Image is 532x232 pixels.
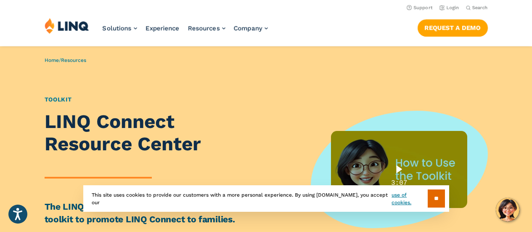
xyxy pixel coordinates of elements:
[386,161,412,177] div: Play
[496,198,519,221] button: Hello, have a question? Let’s chat.
[146,24,180,32] a: Experience
[234,24,268,32] a: Company
[45,57,86,63] span: /
[418,19,488,36] a: Request a Demo
[331,179,468,188] div: 3:07
[188,24,220,32] span: Resources
[45,96,72,103] a: Toolkit
[45,57,59,63] a: Home
[188,24,225,32] a: Resources
[103,18,268,45] nav: Primary Navigation
[407,5,433,11] a: Support
[83,185,449,212] div: This site uses cookies to provide our customers with a more personal experience. By using [DOMAIN...
[45,18,89,34] img: LINQ | K‑12 Software
[103,24,137,32] a: Solutions
[418,18,488,36] nav: Button Navigation
[61,57,86,63] a: Resources
[392,191,427,206] a: use of cookies.
[45,111,259,155] h1: LINQ Connect Resource Center
[472,5,488,11] span: Search
[466,5,488,11] button: Open Search Bar
[103,24,132,32] span: Solutions
[439,5,459,11] a: Login
[234,24,262,32] span: Company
